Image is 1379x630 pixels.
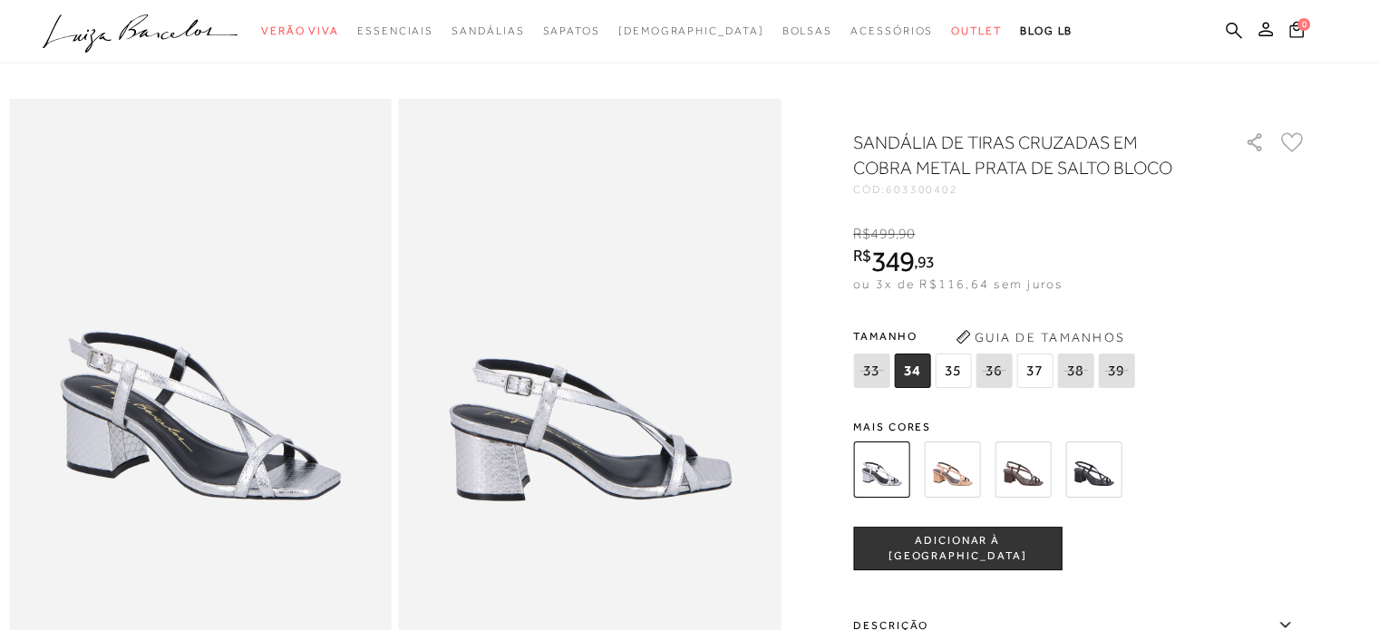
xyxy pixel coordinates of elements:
a: categoryNavScreenReaderText [452,15,524,48]
a: categoryNavScreenReaderText [261,15,339,48]
span: 34 [894,354,930,388]
span: 90 [898,226,915,242]
span: 349 [871,245,914,277]
a: categoryNavScreenReaderText [357,15,433,48]
img: SANDÁLIA DE TIRAS CRUZADAS EM COBRA METAL PRATA DE SALTO BLOCO [853,441,909,498]
h1: SANDÁLIA DE TIRAS CRUZADAS EM COBRA METAL PRATA DE SALTO BLOCO [853,130,1193,180]
span: 35 [935,354,971,388]
span: Verão Viva [261,24,339,37]
a: categoryNavScreenReaderText [542,15,599,48]
span: Sapatos [542,24,599,37]
span: [DEMOGRAPHIC_DATA] [618,24,764,37]
span: 603300402 [886,183,958,196]
span: Tamanho [853,323,1139,350]
i: R$ [853,247,871,264]
span: 499 [870,226,895,242]
span: Mais cores [853,422,1306,432]
span: 39 [1098,354,1134,388]
span: BLOG LB [1020,24,1073,37]
span: 37 [1016,354,1053,388]
i: , [896,226,916,242]
img: SANDÁLIA DE TIRAS CRUZADAS EM COURO BEGE BLUSH DE SALTO BLOCO [924,441,980,498]
a: noSubCategoriesText [618,15,764,48]
span: Sandálias [452,24,524,37]
div: CÓD: [853,184,1216,195]
img: SANDÁLIA DE TIRAS CRUZADAS EM COURO PRETO DE SALTO BLOCO [1065,441,1122,498]
a: categoryNavScreenReaderText [850,15,933,48]
span: 38 [1057,354,1093,388]
a: BLOG LB [1020,15,1073,48]
span: Bolsas [782,24,832,37]
span: Essenciais [357,24,433,37]
span: 36 [976,354,1012,388]
img: SANDÁLIA DE TIRAS CRUZADAS EM COURO CAFÉ DE SALTO BLOCO [995,441,1051,498]
span: Acessórios [850,24,933,37]
span: 0 [1297,18,1310,31]
a: categoryNavScreenReaderText [951,15,1002,48]
span: Outlet [951,24,1002,37]
button: ADICIONAR À [GEOGRAPHIC_DATA] [853,527,1062,570]
span: ou 3x de R$116,64 sem juros [853,276,1063,291]
span: 93 [918,252,935,271]
span: ADICIONAR À [GEOGRAPHIC_DATA] [854,533,1061,565]
a: categoryNavScreenReaderText [782,15,832,48]
i: R$ [853,226,870,242]
i: , [914,254,935,270]
span: 33 [853,354,889,388]
button: Guia de Tamanhos [949,323,1131,352]
button: 0 [1284,20,1309,44]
